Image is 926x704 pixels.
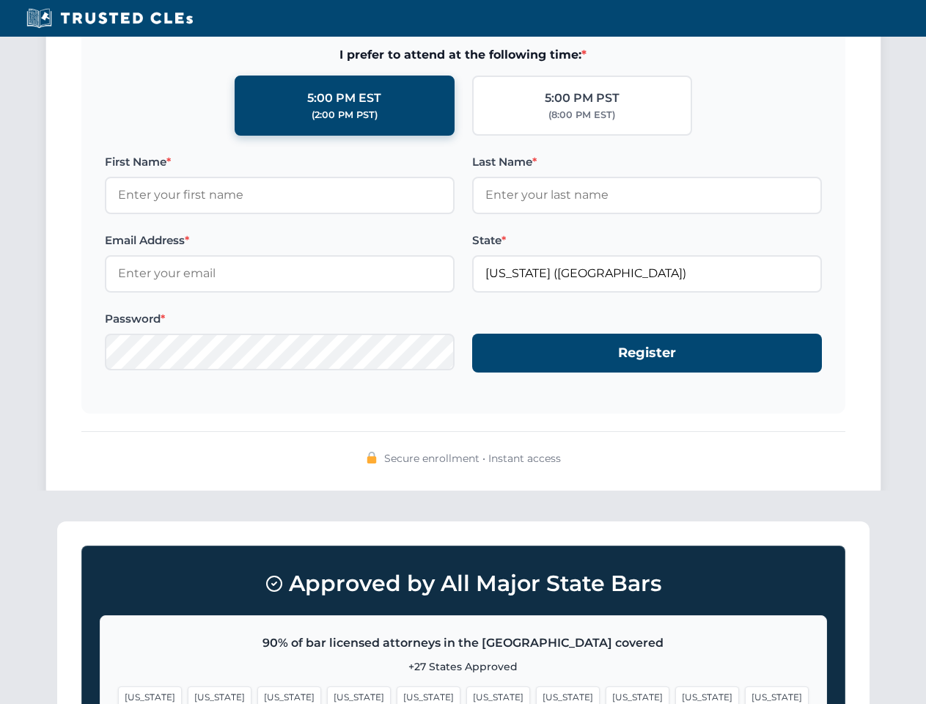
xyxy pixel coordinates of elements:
[307,89,381,108] div: 5:00 PM EST
[22,7,197,29] img: Trusted CLEs
[545,89,620,108] div: 5:00 PM PST
[105,153,455,171] label: First Name
[118,634,809,653] p: 90% of bar licensed attorneys in the [GEOGRAPHIC_DATA] covered
[105,177,455,213] input: Enter your first name
[472,334,822,373] button: Register
[105,310,455,328] label: Password
[472,153,822,171] label: Last Name
[366,452,378,463] img: 🔒
[472,255,822,292] input: Florida (FL)
[100,564,827,604] h3: Approved by All Major State Bars
[105,45,822,65] span: I prefer to attend at the following time:
[384,450,561,466] span: Secure enrollment • Instant access
[548,108,615,122] div: (8:00 PM EST)
[472,232,822,249] label: State
[105,255,455,292] input: Enter your email
[312,108,378,122] div: (2:00 PM PST)
[472,177,822,213] input: Enter your last name
[105,232,455,249] label: Email Address
[118,659,809,675] p: +27 States Approved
